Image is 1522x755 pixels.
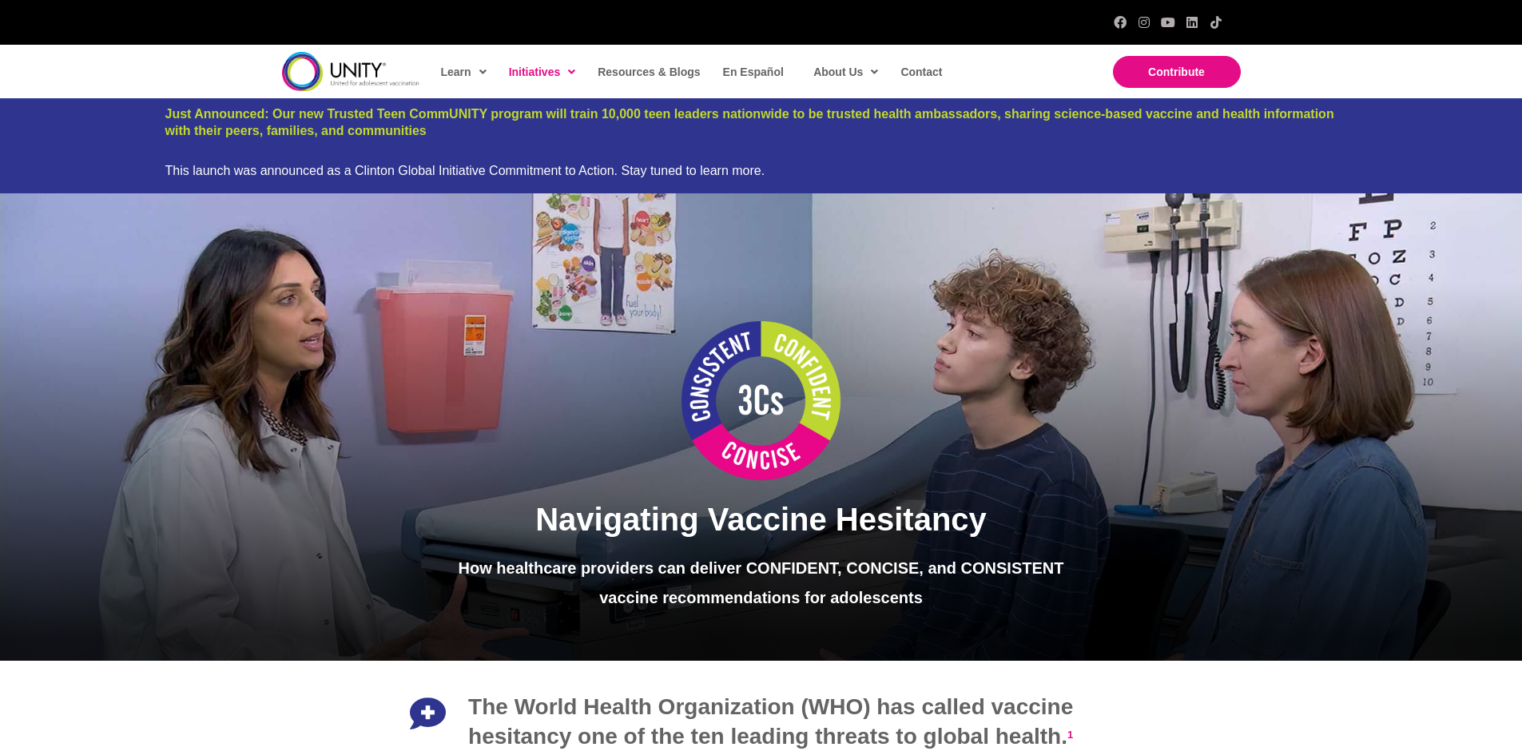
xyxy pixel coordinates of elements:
a: Just Announced: Our new Trusted Teen CommUNITY program will train 10,000 teen leaders nationwide ... [165,107,1334,137]
span: Initiatives [509,60,576,84]
div: This launch was announced as a Clinton Global Initiative Commitment to Action. Stay tuned to lear... [165,163,1357,178]
img: 3Cs Logo white center [682,321,841,481]
span: Resources & Blogs [598,66,700,78]
a: Contact [892,54,948,90]
span: The World Health Organization (WHO) has called vaccine hesitancy one of the ten leading threats t... [468,694,1073,748]
a: 1 [1067,724,1073,749]
a: TikTok [1210,16,1222,29]
span: Contact [900,66,942,78]
img: unity-logo-dark [282,52,419,91]
a: LinkedIn [1186,16,1198,29]
sup: 1 [1067,729,1073,741]
span: Navigating Vaccine Hesitancy [535,502,987,537]
a: Instagram [1138,16,1150,29]
a: Facebook [1114,16,1127,29]
a: About Us [805,54,884,90]
p: How healthcare providers can deliver CONFIDENT, CONCISE, and CONSISTENT vaccine recommendations f... [431,554,1091,613]
span: About Us [813,60,878,84]
span: En Español [723,66,784,78]
a: Contribute [1113,56,1241,88]
span: Contribute [1148,66,1205,78]
a: En Español [715,54,790,90]
a: YouTube [1162,16,1174,29]
a: Resources & Blogs [590,54,706,90]
span: Learn [441,60,487,84]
